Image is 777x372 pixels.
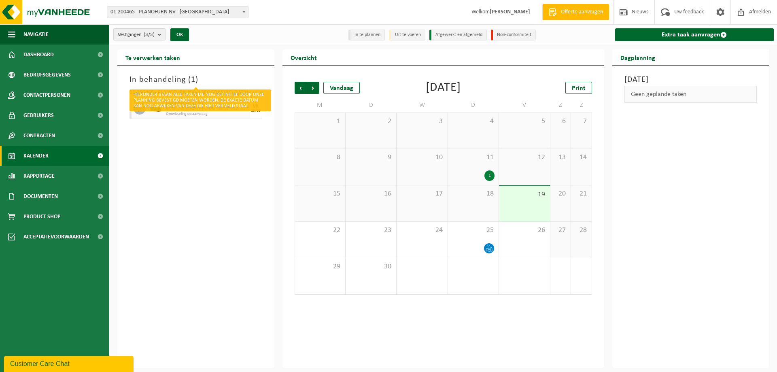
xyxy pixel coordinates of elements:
div: 01-200465 - PLANOFURN NV - [GEOGRAPHIC_DATA] [129,90,262,98]
a: Extra taak aanvragen [615,28,774,41]
span: 5 [503,117,546,126]
span: 4 [452,117,495,126]
span: 16 [350,189,392,198]
div: VR [253,104,259,109]
span: 10 [401,153,443,162]
span: Navigatie [23,24,49,45]
span: 01-200465 - PLANOFURN NV - WAREGEM [107,6,248,18]
span: 26 [503,226,546,235]
span: 8 [299,153,341,162]
span: HK-XC-30-G gemengd bedrijfsafval [166,107,248,112]
span: Volgende [307,82,319,94]
span: Omwisseling op aanvraag [166,112,248,117]
span: Vorige [295,82,307,94]
span: 2 [350,117,392,126]
td: W [397,98,448,113]
span: 3 [401,117,443,126]
span: 28 [575,226,587,235]
td: Z [550,98,571,113]
td: D [448,98,499,113]
span: 13 [554,153,567,162]
span: 15 [299,189,341,198]
span: Rapportage [23,166,55,186]
span: 14 [575,153,587,162]
span: 1 [191,76,195,84]
span: 19 [503,190,546,199]
a: Print [565,82,592,94]
count: (3/3) [144,32,155,37]
span: 6 [554,117,567,126]
span: 20 [554,189,567,198]
span: Contactpersonen [23,85,70,105]
div: 19/09 [251,109,261,113]
div: 1 [484,170,495,181]
span: 29 [299,262,341,271]
span: Offerte aanvragen [559,8,605,16]
span: 30 [350,262,392,271]
button: Vestigingen(3/3) [113,28,166,40]
li: In te plannen [348,30,385,40]
span: 23 [350,226,392,235]
span: Bedrijfsrestafval [166,100,248,107]
span: 22 [299,226,341,235]
strong: [PERSON_NAME] [490,9,530,15]
span: Contracten [23,125,55,146]
span: 21 [575,189,587,198]
span: 18 [452,189,495,198]
div: [DATE] [426,82,461,94]
h3: In behandeling ( ) [129,74,262,86]
span: Bedrijfsgegevens [23,65,71,85]
span: Kalender [23,146,49,166]
span: Acceptatievoorwaarden [23,227,89,247]
span: Vestigingen [118,29,155,41]
span: Documenten [23,186,58,206]
td: V [499,98,550,113]
span: 25 [452,226,495,235]
span: Print [572,85,586,91]
td: Z [571,98,592,113]
li: Afgewerkt en afgemeld [429,30,487,40]
span: 7 [575,117,587,126]
h2: Overzicht [282,49,325,65]
img: HK-XC-30-GN-00 [150,106,162,112]
div: Vandaag [323,82,360,94]
h2: Te verwerken taken [117,49,188,65]
h2: Dagplanning [612,49,663,65]
div: Geen geplande taken [624,86,757,103]
span: 17 [401,189,443,198]
span: 9 [350,153,392,162]
span: 01-200465 - PLANOFURN NV - WAREGEM [107,6,248,18]
li: Uit te voeren [389,30,425,40]
span: 27 [554,226,567,235]
button: OK [170,28,189,41]
span: Gebruikers [23,105,54,125]
span: 1 [299,117,341,126]
iframe: chat widget [4,354,135,372]
span: 24 [401,226,443,235]
span: 12 [503,153,546,162]
span: Dashboard [23,45,54,65]
span: Product Shop [23,206,60,227]
a: Offerte aanvragen [542,4,609,20]
td: M [295,98,346,113]
li: Non-conformiteit [491,30,536,40]
h3: [DATE] [624,74,757,86]
span: 11 [452,153,495,162]
td: D [346,98,397,113]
